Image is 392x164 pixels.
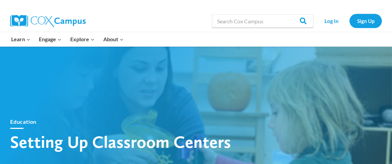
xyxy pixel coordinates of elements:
[39,35,61,44] span: Engage
[212,14,313,28] input: Search Cox Campus
[10,15,86,27] img: Cox Campus
[7,32,128,46] nav: Primary Navigation
[103,35,124,44] span: About
[10,118,36,125] a: Education
[11,35,30,44] span: Learn
[10,132,246,152] h1: Setting Up Classroom Centers
[70,35,95,44] span: Explore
